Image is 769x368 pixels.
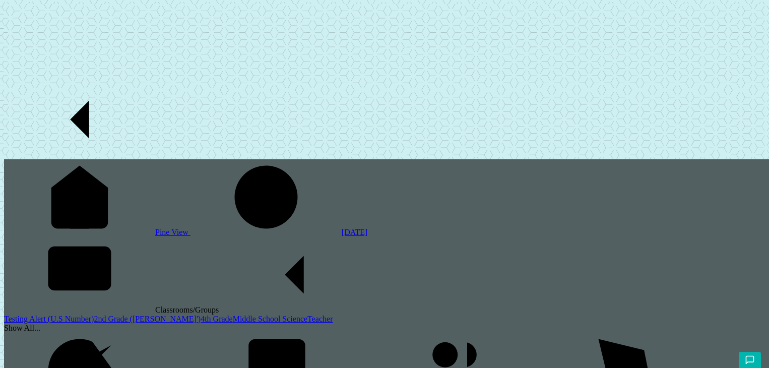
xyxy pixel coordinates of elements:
[201,315,233,323] a: 4th Grade
[233,315,307,323] a: Middle School Science
[4,315,94,323] a: Testing Alert (U.S Number)
[190,228,368,236] a: [DATE]
[155,305,370,314] span: Classrooms/Groups
[342,228,368,236] span: [DATE]
[94,315,201,323] a: 2nd Grade ([PERSON_NAME]')
[4,324,769,333] div: Show All...
[155,228,190,236] span: Pine View
[307,315,333,323] a: Teacher
[4,228,190,236] a: Pine View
